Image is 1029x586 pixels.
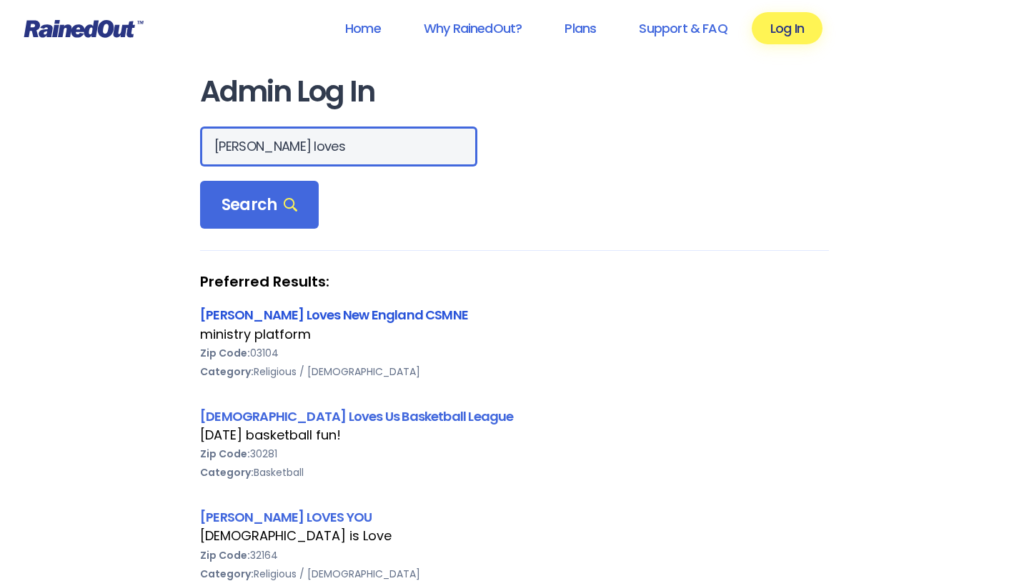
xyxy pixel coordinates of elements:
[200,548,250,562] b: Zip Code:
[200,445,829,463] div: 30281
[620,12,745,44] a: Support & FAQ
[200,407,514,425] a: [DEMOGRAPHIC_DATA] Loves Us Basketball League
[200,305,829,324] div: [PERSON_NAME] Loves New England CSMNE
[200,126,477,167] input: Search Orgs…
[546,12,615,44] a: Plans
[327,12,399,44] a: Home
[200,76,829,108] h1: Admin Log In
[200,508,372,526] a: [PERSON_NAME] LOVES YOU
[200,447,250,461] b: Zip Code:
[200,426,829,445] div: [DATE] basketball fun!
[200,527,829,545] div: [DEMOGRAPHIC_DATA] is Love
[405,12,541,44] a: Why RainedOut?
[200,272,829,291] strong: Preferred Results:
[752,12,822,44] a: Log In
[200,181,319,229] div: Search
[200,463,829,482] div: Basketball
[200,465,254,480] b: Category:
[200,407,829,426] div: [DEMOGRAPHIC_DATA] Loves Us Basketball League
[200,362,829,381] div: Religious / [DEMOGRAPHIC_DATA]
[200,344,829,362] div: 03104
[200,364,254,379] b: Category:
[200,565,829,583] div: Religious / [DEMOGRAPHIC_DATA]
[200,546,829,565] div: 32164
[200,507,829,527] div: [PERSON_NAME] LOVES YOU
[200,346,250,360] b: Zip Code:
[200,325,829,344] div: ministry platform
[200,306,468,324] a: [PERSON_NAME] Loves New England CSMNE
[222,195,297,215] span: Search
[200,567,254,581] b: Category:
